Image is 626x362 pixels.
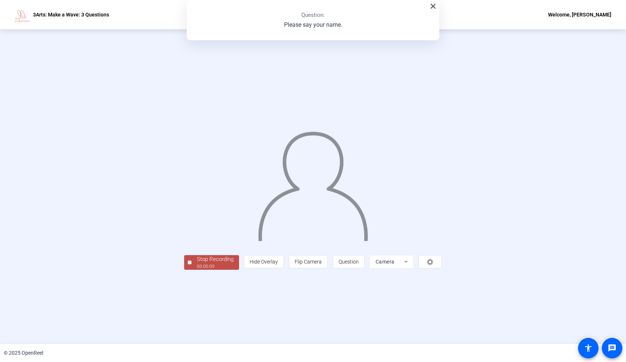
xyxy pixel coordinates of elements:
img: overlay [257,125,369,241]
span: Flip Camera [295,259,322,265]
div: 00:00:09 [197,263,234,270]
span: Hide Overlay [250,259,278,265]
img: OpenReel logo [15,7,29,22]
mat-icon: message [608,344,616,352]
button: Hide Overlay [244,255,284,268]
p: Question: [301,11,325,19]
p: Please say your name. [284,20,342,29]
mat-icon: accessibility [584,344,593,352]
mat-icon: close [429,2,437,11]
div: Stop Recording [197,255,234,264]
button: Stop Recording00:00:09 [184,255,239,270]
div: © 2025 OpenReel [4,349,43,357]
button: Question [333,255,365,268]
p: 3Arts: Make a Wave: 3 Questions [33,10,109,19]
span: Question [339,259,359,265]
div: Welcome, [PERSON_NAME] [548,10,611,19]
button: Flip Camera [289,255,328,268]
